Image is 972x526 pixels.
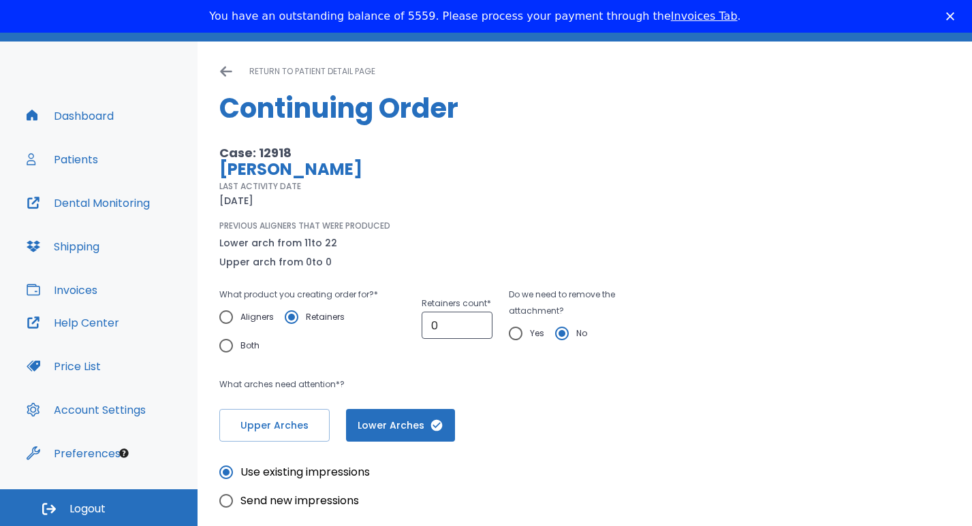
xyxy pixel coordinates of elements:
[219,145,646,161] p: Case: 12918
[219,161,646,178] p: [PERSON_NAME]
[346,409,455,442] button: Lower Arches
[18,274,106,306] button: Invoices
[671,10,738,22] a: Invoices Tab
[219,286,378,303] p: What product you creating order for? *
[219,220,390,232] p: PREVIOUS ALIGNERS THAT WERE PRODUCED
[18,350,109,382] button: Price List
[422,295,492,312] p: Retainers count *
[18,230,108,263] button: Shipping
[18,99,122,132] button: Dashboard
[946,12,960,20] div: Close
[219,254,337,270] p: Upper arch from 0 to 0
[118,447,130,459] div: Tooltip anchor
[18,437,129,470] button: Preferences
[306,309,345,325] span: Retainers
[240,493,359,509] span: Send new impressions
[240,464,370,480] span: Use existing impressions
[219,409,330,442] button: Upper Arches
[240,309,274,325] span: Aligners
[18,393,154,426] button: Account Settings
[219,180,301,193] p: LAST ACTIVITY DATE
[219,376,646,393] p: What arches need attention*?
[249,63,375,80] p: return to patient detail page
[219,88,950,129] h1: Continuing Order
[219,235,337,251] p: Lower arch from 11 to 22
[18,143,106,176] button: Patients
[576,325,587,342] span: No
[69,502,106,516] span: Logout
[209,10,740,23] div: You have an outstanding balance of 5559. Please process your payment through the .
[234,418,315,433] span: Upper Arches
[219,193,253,209] p: [DATE]
[18,306,127,339] button: Help Center
[360,418,441,433] span: Lower Arches
[240,338,260,354] span: Both
[18,186,158,219] button: Dental Monitoring
[530,325,544,342] span: Yes
[509,286,646,319] p: Do we need to remove the attachment?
